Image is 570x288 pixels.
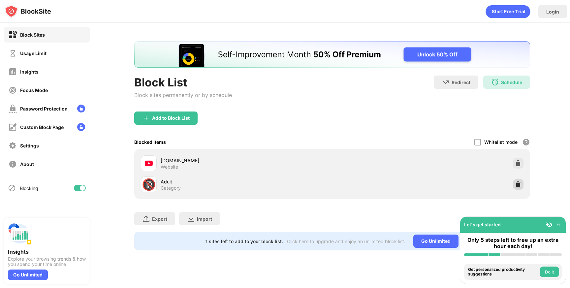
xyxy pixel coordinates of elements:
[134,76,232,89] div: Block List
[8,270,48,280] div: Go Unlimited
[20,50,47,56] div: Usage Limit
[468,267,538,277] div: Get personalized productivity suggestions
[464,237,562,249] div: Only 5 steps left to free up an extra hour each day!
[161,157,332,164] div: [DOMAIN_NAME]
[20,161,34,167] div: About
[20,87,48,93] div: Focus Mode
[152,216,167,222] div: Export
[9,31,17,39] img: block-on.svg
[206,239,283,244] div: 1 sites left to add to your block list.
[287,239,405,244] div: Click here to upgrade and enjoy an unlimited block list.
[8,248,86,255] div: Insights
[20,69,39,75] div: Insights
[8,222,32,246] img: push-insights.svg
[161,185,181,191] div: Category
[484,139,518,145] div: Whitelist mode
[9,160,17,168] img: about-off.svg
[161,164,178,170] div: Website
[20,32,45,38] div: Block Sites
[8,256,86,267] div: Explore your browsing trends & how you spend your time online
[197,216,212,222] div: Import
[134,92,232,98] div: Block sites permanently or by schedule
[464,222,501,227] div: Let's get started
[9,68,17,76] img: insights-off.svg
[486,5,530,18] div: animation
[540,267,559,277] button: Do it
[546,221,553,228] img: eye-not-visible.svg
[546,9,559,15] div: Login
[9,86,17,94] img: focus-off.svg
[134,139,166,145] div: Blocked Items
[142,178,156,191] div: 🔞
[20,185,38,191] div: Blocking
[161,178,332,185] div: Adult
[77,105,85,112] img: lock-menu.svg
[20,106,68,112] div: Password Protection
[413,235,459,248] div: Go Unlimited
[5,5,51,18] img: logo-blocksite.svg
[145,159,153,167] img: favicons
[77,123,85,131] img: lock-menu.svg
[9,49,17,57] img: time-usage-off.svg
[555,221,562,228] img: omni-setup-toggle.svg
[9,123,17,131] img: customize-block-page-off.svg
[152,115,190,121] div: Add to Block List
[20,124,64,130] div: Custom Block Page
[134,41,530,68] iframe: Banner
[9,105,17,113] img: password-protection-off.svg
[501,80,522,85] div: Schedule
[20,143,39,148] div: Settings
[8,184,16,192] img: blocking-icon.svg
[9,142,17,150] img: settings-off.svg
[452,80,470,85] div: Redirect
